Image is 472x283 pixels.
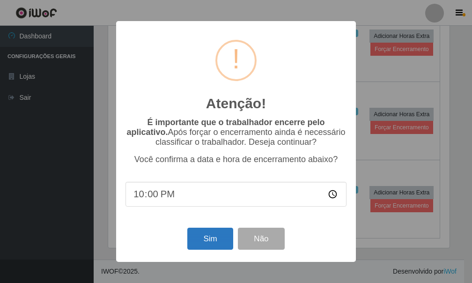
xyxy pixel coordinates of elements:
b: É importante que o trabalhador encerre pelo aplicativo. [126,118,324,137]
h2: Atenção! [206,95,266,112]
button: Sim [187,228,233,250]
button: Não [238,228,284,250]
p: Você confirma a data e hora de encerramento abaixo? [125,155,347,164]
p: Após forçar o encerramento ainda é necessário classificar o trabalhador. Deseja continuar? [125,118,347,147]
